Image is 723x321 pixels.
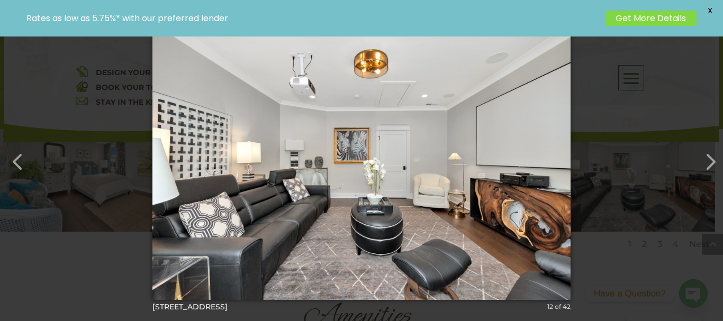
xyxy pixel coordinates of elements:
a: Get More Details [605,11,697,26]
div: 12 of 42 [547,302,571,311]
p: Rates as low as 5.75%* with our preferred lender [26,13,600,23]
div: [STREET_ADDRESS] [152,302,571,311]
button: Next (Right arrow key) [692,144,718,169]
span: X [702,3,718,19]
